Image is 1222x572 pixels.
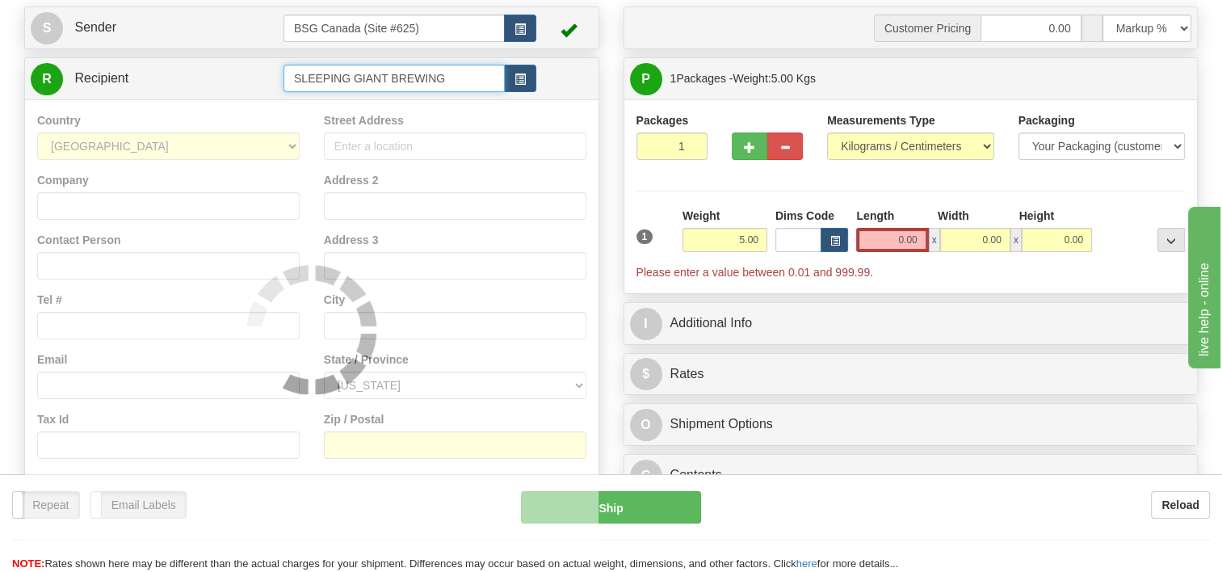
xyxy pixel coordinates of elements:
button: Reload [1151,491,1210,519]
button: Ship [521,491,700,524]
label: Length [856,208,894,224]
span: $ [630,358,662,390]
div: live help - online [12,10,149,29]
span: Sender [74,20,116,34]
label: Measurements Type [827,112,935,128]
a: R Recipient [31,62,255,95]
label: Weight [682,208,720,224]
a: $Rates [630,358,1192,391]
span: Packages - [670,62,816,95]
div: ... [1157,228,1185,252]
span: Please enter a value between 0.01 and 999.99. [636,266,873,279]
label: Dims Code [775,208,834,224]
span: x [1010,228,1022,252]
input: Sender Id [283,15,505,42]
span: O [630,409,662,441]
a: IAdditional Info [630,307,1192,340]
span: I [630,308,662,340]
a: S Sender [31,11,283,44]
label: Height [1019,208,1055,224]
span: 1 [670,72,677,85]
span: C [630,460,662,492]
span: P [630,63,662,95]
a: CContents [630,459,1192,492]
a: P 1Packages -Weight:5.00 Kgs [630,62,1192,95]
label: Width [938,208,969,224]
a: here [796,557,817,570]
span: x [929,228,940,252]
span: S [31,12,63,44]
iframe: chat widget [1185,204,1220,368]
img: loader.gif [247,265,376,394]
span: Customer Pricing [874,15,981,42]
a: OShipment Options [630,408,1192,441]
span: 5.00 [771,72,793,85]
input: Recipient Id [283,65,505,92]
span: NOTE: [12,557,44,570]
span: R [31,63,63,95]
span: Weight: [733,72,815,85]
label: Packages [636,112,689,128]
label: Packaging [1018,112,1075,128]
span: Kgs [796,72,816,85]
span: Recipient [74,71,128,85]
span: 1 [636,229,653,244]
b: Reload [1161,498,1199,511]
